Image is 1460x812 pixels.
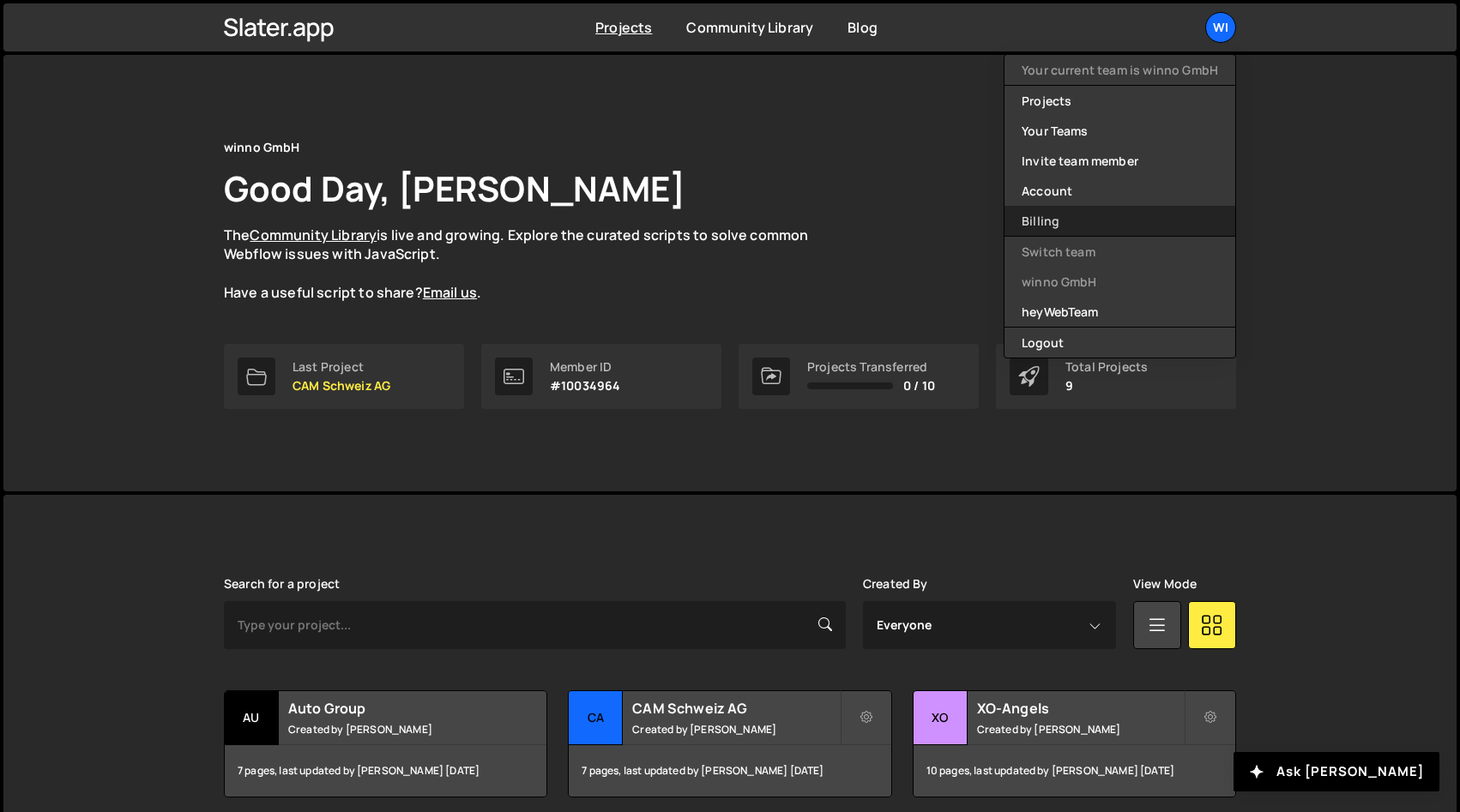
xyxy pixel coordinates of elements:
[288,722,495,737] small: Created by [PERSON_NAME]
[224,137,300,158] div: winno GmbH
[1065,360,1148,374] div: Total Projects
[250,226,377,244] a: Community Library
[288,699,495,718] h2: Auto Group
[686,18,813,37] a: Community Library
[224,165,685,212] h1: Good Day, [PERSON_NAME]
[632,699,839,718] h2: CAM Schweiz AG
[293,379,390,393] p: CAM Schweiz AG
[569,691,623,745] div: CA
[569,745,890,797] div: 7 pages, last updated by [PERSON_NAME] [DATE]
[224,226,842,303] p: The is live and growing. Explore the curated scripts to solve common Webflow issues with JavaScri...
[977,722,1184,737] small: Created by [PERSON_NAME]
[595,18,652,37] a: Projects
[1133,577,1197,591] label: View Mode
[568,690,891,797] a: CA CAM Schweiz AG Created by [PERSON_NAME] 7 pages, last updated by [PERSON_NAME] [DATE]
[293,360,390,374] div: Last Project
[914,691,968,745] div: XO
[807,360,935,374] div: Projects Transferred
[225,745,546,797] div: 7 pages, last updated by [PERSON_NAME] [DATE]
[224,690,547,797] a: Au Auto Group Created by [PERSON_NAME] 7 pages, last updated by [PERSON_NAME] [DATE]
[913,690,1236,797] a: XO XO-Angels Created by [PERSON_NAME] 10 pages, last updated by [PERSON_NAME] [DATE]
[1065,379,1148,393] p: 9
[914,745,1235,797] div: 10 pages, last updated by [PERSON_NAME] [DATE]
[1234,752,1439,791] button: Ask [PERSON_NAME]
[863,577,928,591] label: Created By
[225,691,279,745] div: Au
[1005,176,1235,206] a: Account
[903,379,935,393] span: 0 / 10
[1005,146,1235,176] a: Invite team member
[977,699,1184,718] h2: XO-Angels
[1005,297,1235,327] a: heyWebTeam
[1005,206,1235,236] a: Billing
[224,577,340,591] label: Search for a project
[848,18,878,37] a: Blog
[1005,116,1235,146] a: Your Teams
[632,722,839,737] small: Created by [PERSON_NAME]
[224,344,464,409] a: Last Project CAM Schweiz AG
[550,379,620,393] p: #10034964
[423,283,477,302] a: Email us
[550,360,620,374] div: Member ID
[1005,328,1235,358] button: Logout
[224,601,846,649] input: Type your project...
[1205,12,1236,43] a: wi
[1005,86,1235,116] a: Projects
